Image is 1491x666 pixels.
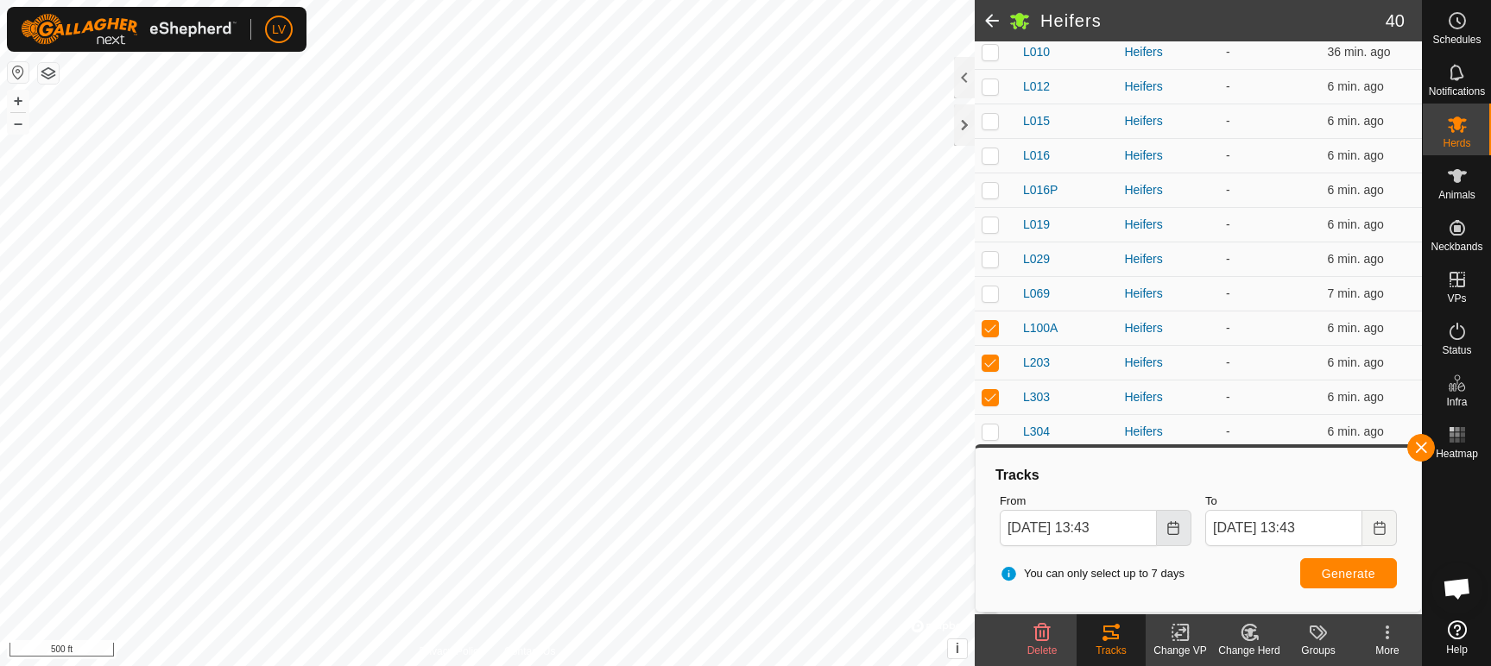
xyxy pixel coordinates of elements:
app-display-virtual-paddock-transition: - [1226,252,1230,266]
div: Tracks [993,465,1404,486]
button: Reset Map [8,62,28,83]
app-display-virtual-paddock-transition: - [1226,79,1230,93]
button: Map Layers [38,63,59,84]
span: L010 [1023,43,1050,61]
span: Schedules [1432,35,1481,45]
button: Generate [1300,558,1397,588]
div: More [1353,643,1422,658]
div: Heifers [1124,319,1212,337]
h2: Heifers [1040,10,1386,31]
span: Notifications [1429,86,1485,97]
span: LV [272,21,286,39]
div: Heifers [1124,285,1212,303]
a: Help [1423,613,1491,662]
span: L016 [1023,147,1050,165]
div: Open chat [1431,562,1483,614]
span: Sep 19, 2025, 1:36 PM [1327,217,1383,231]
span: Sep 19, 2025, 1:36 PM [1327,252,1383,266]
span: Neckbands [1431,242,1482,252]
span: Help [1446,644,1468,655]
span: VPs [1447,293,1466,304]
app-display-virtual-paddock-transition: - [1226,424,1230,438]
span: Animals [1438,190,1475,200]
div: Heifers [1124,354,1212,372]
app-display-virtual-paddock-transition: - [1226,355,1230,369]
span: Sep 19, 2025, 1:36 PM [1327,114,1383,128]
span: Sep 19, 2025, 1:36 PM [1327,321,1383,335]
img: Gallagher Logo [21,14,237,45]
span: L303 [1023,388,1050,406]
button: Choose Date [1157,510,1191,546]
span: Sep 19, 2025, 1:36 PM [1327,424,1383,438]
span: L203 [1023,354,1050,372]
span: L012 [1023,78,1050,96]
span: 40 [1386,8,1405,34]
app-display-virtual-paddock-transition: - [1226,45,1230,59]
span: Sep 19, 2025, 1:36 PM [1327,79,1383,93]
span: Infra [1446,397,1467,407]
label: From [1000,493,1191,510]
div: Heifers [1124,250,1212,268]
span: You can only select up to 7 days [1000,565,1185,582]
span: Herds [1443,138,1470,148]
app-display-virtual-paddock-transition: - [1226,148,1230,162]
span: L304 [1023,423,1050,441]
app-display-virtual-paddock-transition: - [1226,321,1230,335]
div: Heifers [1124,388,1212,406]
div: Heifers [1124,78,1212,96]
span: L019 [1023,216,1050,234]
span: L015 [1023,112,1050,130]
button: Choose Date [1362,510,1397,546]
span: Sep 19, 2025, 1:36 PM [1327,355,1383,369]
app-display-virtual-paddock-transition: - [1226,114,1230,128]
div: Heifers [1124,423,1212,441]
span: L029 [1023,250,1050,268]
div: Heifers [1124,112,1212,130]
label: To [1205,493,1397,510]
span: Status [1442,345,1471,355]
div: Heifers [1124,43,1212,61]
span: L069 [1023,285,1050,303]
div: Change Herd [1215,643,1284,658]
div: Heifers [1124,216,1212,234]
app-display-virtual-paddock-transition: - [1226,286,1230,300]
span: Heatmap [1436,449,1478,459]
app-display-virtual-paddock-transition: - [1226,183,1230,197]
app-display-virtual-paddock-transition: - [1226,390,1230,404]
span: Sep 19, 2025, 1:36 PM [1327,286,1383,300]
div: Tracks [1077,643,1146,658]
div: Heifers [1124,181,1212,199]
div: Heifers [1124,147,1212,165]
span: i [956,641,959,656]
span: Sep 19, 2025, 1:36 PM [1327,183,1383,197]
app-display-virtual-paddock-transition: - [1226,217,1230,231]
button: – [8,113,28,134]
div: Groups [1284,643,1353,658]
a: Privacy Policy [419,644,483,659]
button: i [948,639,967,658]
span: L016P [1023,181,1058,199]
div: Change VP [1146,643,1215,658]
a: Contact Us [504,644,555,659]
span: Generate [1322,567,1375,581]
span: Sep 19, 2025, 1:06 PM [1327,45,1390,59]
button: + [8,91,28,111]
span: Sep 19, 2025, 1:36 PM [1327,148,1383,162]
span: Delete [1027,644,1058,657]
span: L100A [1023,319,1058,337]
span: Sep 19, 2025, 1:36 PM [1327,390,1383,404]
